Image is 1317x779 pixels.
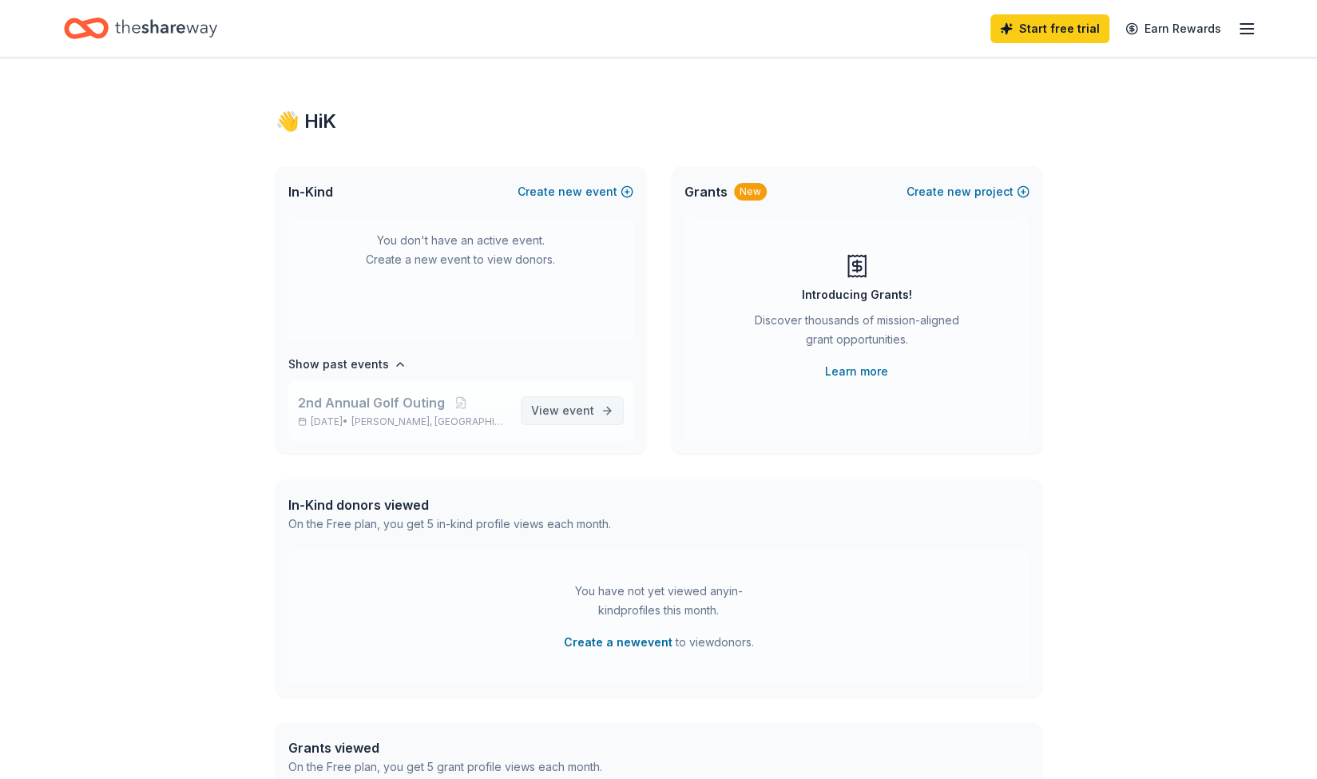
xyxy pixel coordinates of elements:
span: [PERSON_NAME], [GEOGRAPHIC_DATA] [351,415,507,428]
span: In-Kind [288,182,333,201]
span: event [562,403,594,417]
button: Createnewevent [518,182,633,201]
h4: Show past events [288,355,389,374]
a: Learn more [825,362,888,381]
div: Grants viewed [288,738,602,757]
a: Home [64,10,217,47]
a: Start free trial [990,14,1109,43]
span: 2nd Annual Golf Outing [298,393,445,412]
button: Show past events [288,355,407,374]
span: Grants [684,182,728,201]
div: New [734,183,767,201]
button: Create a newevent [564,633,672,652]
div: Introducing Grants! [802,285,912,304]
div: You have not yet viewed any in-kind profiles this month. [559,582,759,620]
div: You don't have an active event. Create a new event to view donors. [288,158,633,342]
span: new [558,182,582,201]
div: Discover thousands of mission-aligned grant opportunities. [748,311,966,356]
div: On the Free plan, you get 5 in-kind profile views each month. [288,515,611,534]
div: 👋 Hi K [276,109,1042,134]
span: to view donors . [564,633,754,652]
a: Earn Rewards [1116,14,1231,43]
div: In-Kind donors viewed [288,495,611,515]
span: new [947,182,971,201]
button: Createnewproject [906,182,1029,201]
div: On the Free plan, you get 5 grant profile views each month. [288,757,602,777]
p: [DATE] • [298,415,508,428]
span: View [531,401,594,420]
a: View event [521,396,624,425]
